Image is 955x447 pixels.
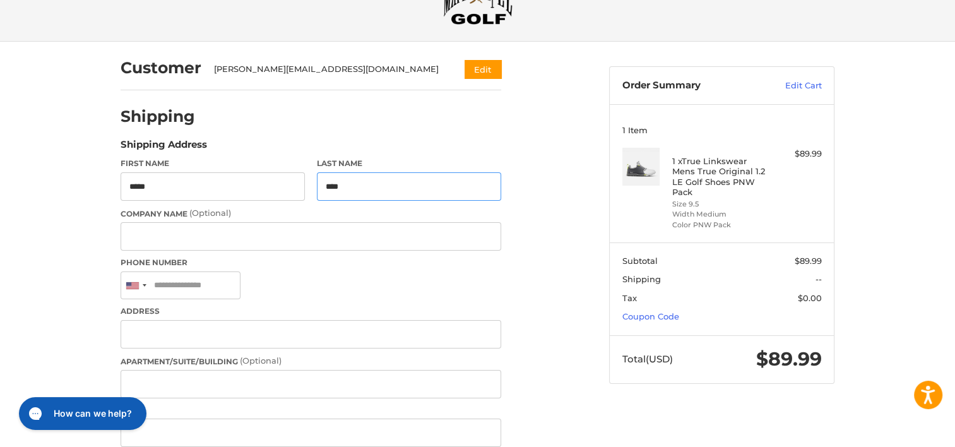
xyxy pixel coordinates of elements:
[816,274,822,284] span: --
[622,311,679,321] a: Coupon Code
[121,107,195,126] h2: Shipping
[798,293,822,303] span: $0.00
[622,353,673,365] span: Total (USD)
[622,80,758,92] h3: Order Summary
[121,158,305,169] label: First Name
[214,63,441,76] div: [PERSON_NAME][EMAIL_ADDRESS][DOMAIN_NAME]
[756,347,822,371] span: $89.99
[189,208,231,218] small: (Optional)
[121,58,201,78] h2: Customer
[121,257,501,268] label: Phone Number
[672,220,769,230] li: Color PNW Pack
[622,293,637,303] span: Tax
[121,272,150,299] div: United States: +1
[121,405,501,416] label: City
[465,60,501,78] button: Edit
[622,125,822,135] h3: 1 Item
[121,306,501,317] label: Address
[622,274,661,284] span: Shipping
[121,207,501,220] label: Company Name
[121,138,207,158] legend: Shipping Address
[13,393,150,434] iframe: Gorgias live chat messenger
[772,148,822,160] div: $89.99
[672,199,769,210] li: Size 9.5
[795,256,822,266] span: $89.99
[758,80,822,92] a: Edit Cart
[672,156,769,197] h4: 1 x True Linkswear Mens True Original 1.2 LE Golf Shoes PNW Pack
[672,209,769,220] li: Width Medium
[622,256,658,266] span: Subtotal
[317,158,501,169] label: Last Name
[121,355,501,367] label: Apartment/Suite/Building
[240,355,282,366] small: (Optional)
